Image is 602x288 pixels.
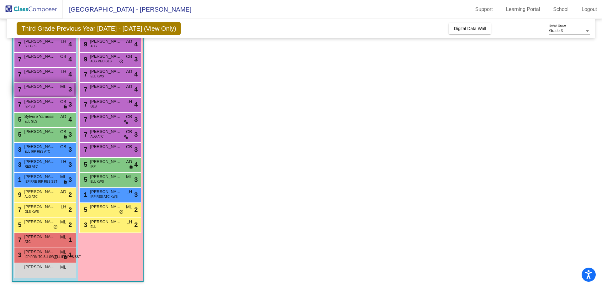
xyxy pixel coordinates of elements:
span: ALG [90,44,97,49]
span: GLS KWS [24,209,39,214]
span: [GEOGRAPHIC_DATA] - [PERSON_NAME] [63,4,191,14]
span: 4 [134,70,138,79]
span: ALG ATC [24,194,38,199]
span: [PERSON_NAME] [24,53,55,60]
span: 1 [68,235,72,244]
span: 7 [82,146,87,153]
span: 1 [82,191,87,198]
span: Digital Data Wall [454,26,486,31]
span: 9 [82,41,87,48]
span: 3 [68,85,72,94]
span: AD [126,159,132,165]
a: Support [470,4,498,14]
span: 9 [82,56,87,63]
span: CB [60,128,66,135]
span: 7 [82,86,87,93]
span: [PERSON_NAME] [24,189,55,195]
span: ML [60,249,66,255]
span: 3 [134,115,138,124]
a: Learning Portal [501,4,545,14]
span: 4 [134,85,138,94]
span: ML [60,264,66,270]
span: GLS [90,104,97,109]
span: do_not_disturb_alt [53,255,58,260]
span: LH [127,219,132,225]
span: Sylvere Yamessi [24,113,55,120]
span: 3 [16,251,21,258]
span: 2 [134,205,138,214]
span: 4 [134,39,138,49]
span: AD [60,113,66,120]
span: AD [126,38,132,45]
span: do_not_disturb_alt [119,59,124,64]
span: [PERSON_NAME] [90,204,121,210]
span: 2 [68,190,72,199]
span: AD [60,189,66,195]
span: lock [63,134,67,139]
span: [PERSON_NAME] [24,264,55,270]
span: [PERSON_NAME] [24,128,55,135]
span: 7 [16,206,21,213]
span: 3 [134,175,138,184]
span: [PERSON_NAME] [90,68,121,75]
span: [PERSON_NAME] [90,144,121,150]
span: 3 [68,130,72,139]
span: [PERSON_NAME] [90,219,121,225]
span: 7 [16,41,21,48]
span: CB [60,98,66,105]
span: 5 [82,206,87,213]
span: [PERSON_NAME] [90,83,121,90]
span: 5 [16,221,21,228]
span: IRP [90,164,96,169]
span: CB [126,113,132,120]
span: ALG ATC [90,134,103,139]
span: 2 [68,205,72,214]
span: [PERSON_NAME] [90,38,121,45]
span: [PERSON_NAME] [24,234,55,240]
span: ELL KWS [90,74,104,79]
span: 2 [134,220,138,229]
span: LH [61,68,66,75]
span: 5 [16,116,21,123]
span: LH [61,204,66,210]
span: [PERSON_NAME] [90,98,121,105]
span: 3 [82,221,87,228]
span: ML [60,174,66,180]
span: RES ATC [24,164,38,169]
span: [PERSON_NAME] [24,204,55,210]
span: 1 [16,176,21,183]
span: CB [126,144,132,150]
span: SLI GLS [24,44,36,49]
span: 3 [68,100,72,109]
span: 7 [82,131,87,138]
span: 7 [82,101,87,108]
span: [PERSON_NAME] [PERSON_NAME] [24,144,55,150]
span: 7 [16,236,21,243]
span: LH [127,98,132,105]
span: CB [126,53,132,60]
span: 3 [16,146,21,153]
span: 4 [134,160,138,169]
span: ML [126,204,132,210]
span: 4 [134,100,138,109]
span: 7 [16,101,21,108]
span: 4 [68,70,72,79]
span: 7 [16,86,21,93]
span: ML [126,174,132,180]
span: lock [129,165,133,170]
span: ML [60,219,66,225]
span: lock [63,104,67,109]
span: Third Grade Previous Year [DATE] - [DATE] (View Only) [17,22,181,35]
span: [PERSON_NAME] [90,128,121,135]
span: 5 [16,131,21,138]
span: ELL KWS [90,179,104,184]
span: 7 [82,116,87,123]
span: lock [63,255,67,260]
span: 3 [16,161,21,168]
span: ML [60,234,66,240]
span: [PERSON_NAME] [24,174,55,180]
span: [PERSON_NAME] [24,68,55,75]
span: LH [61,38,66,45]
span: 3 [134,55,138,64]
span: ELL GLS [24,119,37,124]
